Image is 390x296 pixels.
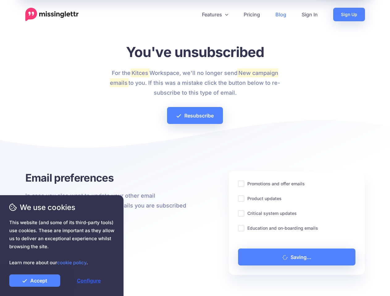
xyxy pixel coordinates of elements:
[294,8,325,21] a: Sign In
[9,219,114,267] span: This website (and some of its third-party tools) use cookies. These are important as they allow u...
[108,43,282,60] h1: You've unsubscribed
[110,68,279,87] mark: New campaign emails
[247,210,297,217] label: Critical system updates
[247,195,282,202] label: Product updates
[238,249,356,265] a: Saving...
[268,8,294,21] a: Blog
[247,224,318,232] label: Education and on-boarding emails
[63,274,114,287] a: Configure
[25,191,191,220] p: In case you also want to update your other email preferences, below are the other emails you are ...
[108,68,282,98] p: For the Workspace, we'll no longer send to you. If this was a mistake click the button below to r...
[57,260,86,265] a: cookie policy
[194,8,236,21] a: Features
[9,274,60,287] a: Accept
[9,202,114,213] span: We use cookies
[131,68,149,77] mark: Kitces
[247,180,305,187] label: Promotions and offer emails
[25,171,191,185] h3: Email preferences
[167,107,223,124] a: Resubscribe
[236,8,268,21] a: Pricing
[333,8,365,21] a: Sign Up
